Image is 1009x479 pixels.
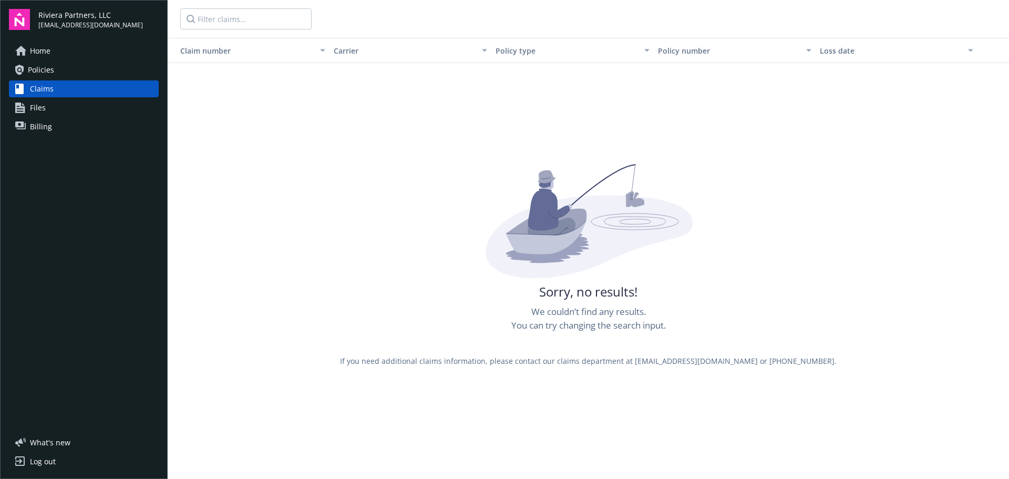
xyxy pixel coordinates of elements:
a: Policies [9,62,159,78]
a: Home [9,43,159,59]
button: Policy type [491,38,653,63]
div: Policy type [496,45,637,56]
span: You can try changing the search input. [511,319,666,332]
span: We couldn’t find any results. [531,305,646,319]
span: Files [30,99,46,116]
button: Policy number [654,38,816,63]
a: Claims [9,80,159,97]
div: Claim number [172,45,314,56]
span: [EMAIL_ADDRESS][DOMAIN_NAME] [38,21,143,30]
span: Sorry, no results! [539,283,637,301]
span: Claims [30,80,54,97]
span: Riviera Partners, LLC [38,9,143,21]
span: Billing [30,118,52,135]
button: Loss date [816,38,977,63]
div: Policy number [658,45,800,56]
div: Carrier [334,45,476,56]
button: Riviera Partners, LLC[EMAIL_ADDRESS][DOMAIN_NAME] [38,9,159,30]
input: Filter claims... [180,8,312,29]
div: Loss date [820,45,962,56]
span: Home [30,43,50,59]
a: Billing [9,118,159,135]
img: navigator-logo.svg [9,9,30,30]
button: Carrier [330,38,491,63]
span: Policies [28,62,54,78]
div: Toggle SortBy [172,45,314,56]
div: If you need additional claims information, please contact our claims department at [EMAIL_ADDRESS... [168,337,1009,385]
a: Files [9,99,159,116]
